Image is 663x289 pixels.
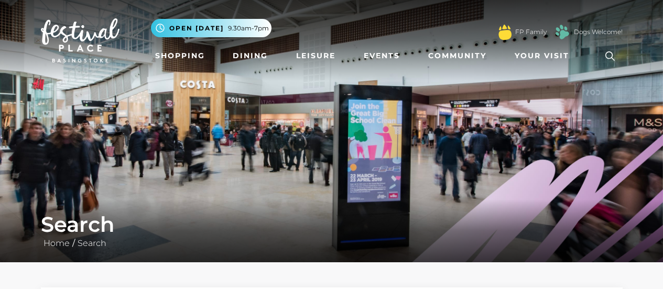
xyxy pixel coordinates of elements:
[292,46,340,66] a: Leisure
[515,27,547,37] a: FP Family
[229,46,272,66] a: Dining
[510,46,579,66] a: Your Visit
[75,238,109,248] a: Search
[228,24,269,33] span: 9.30am-7pm
[424,46,491,66] a: Community
[41,238,72,248] a: Home
[169,24,224,33] span: Open [DATE]
[515,50,569,61] span: Your Visit
[41,212,623,237] h1: Search
[151,19,271,37] button: Open [DATE] 9.30am-7pm
[33,212,631,250] div: /
[151,46,209,66] a: Shopping
[574,27,623,37] a: Dogs Welcome!
[41,18,119,62] img: Festival Place Logo
[360,46,404,66] a: Events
